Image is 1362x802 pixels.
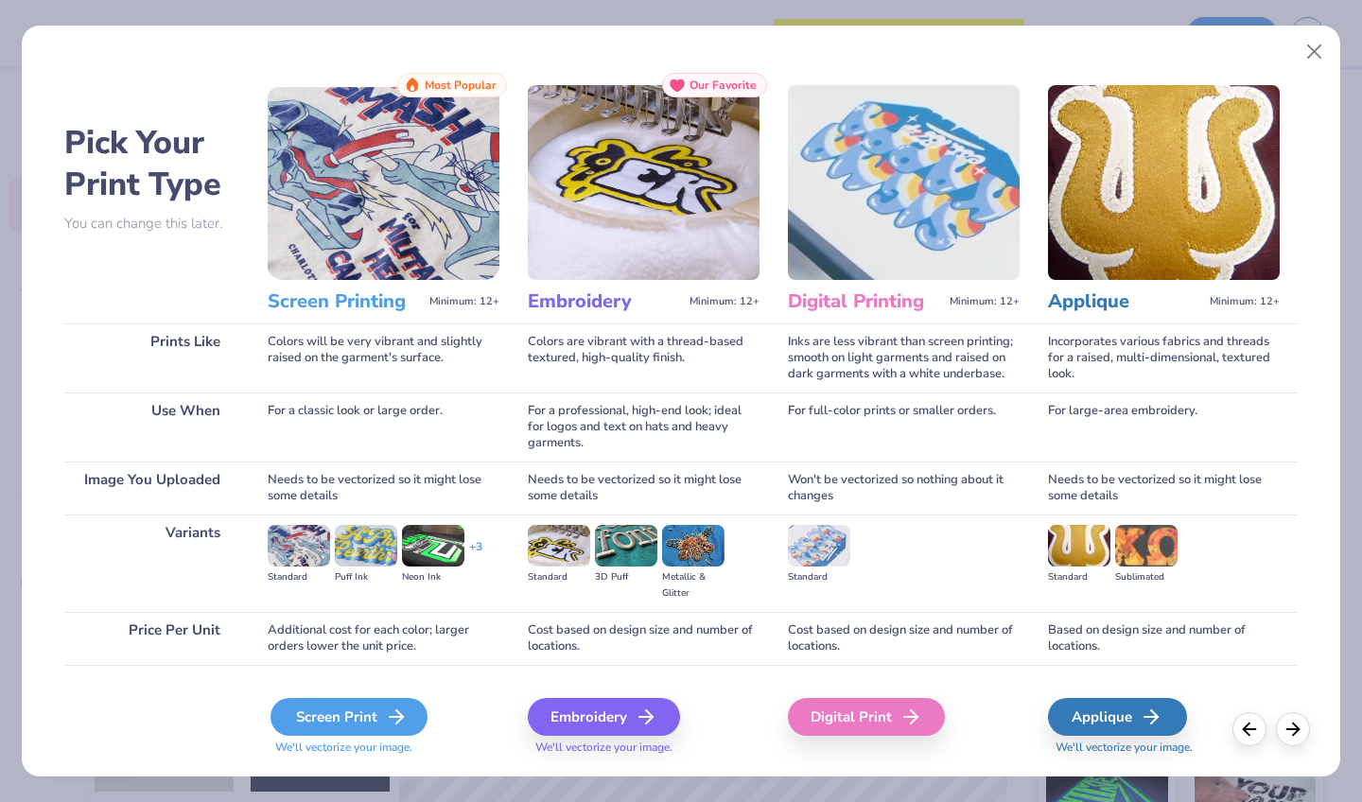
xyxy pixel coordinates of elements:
img: Standard [1048,525,1110,567]
span: Most Popular [425,78,497,92]
div: Price Per Unit [64,612,239,665]
img: Digital Printing [788,85,1020,280]
div: Screen Print [271,698,428,736]
img: Metallic & Glitter [662,525,725,567]
div: Needs to be vectorized so it might lose some details [268,462,499,514]
div: Puff Ink [335,569,397,585]
div: Standard [1048,569,1110,585]
div: Additional cost for each color; larger orders lower the unit price. [268,612,499,665]
img: Neon Ink [402,525,464,567]
div: Cost based on design size and number of locations. [788,612,1020,665]
span: Minimum: 12+ [429,295,499,308]
div: Based on design size and number of locations. [1048,612,1280,665]
span: We'll vectorize your image. [1048,740,1280,756]
div: Colors are vibrant with a thread-based textured, high-quality finish. [528,323,760,392]
div: Needs to be vectorized so it might lose some details [1048,462,1280,514]
h2: Pick Your Print Type [64,122,239,205]
div: For a professional, high-end look; ideal for logos and text on hats and heavy garments. [528,392,760,462]
img: Puff Ink [335,525,397,567]
div: For large-area embroidery. [1048,392,1280,462]
img: Applique [1048,85,1280,280]
span: Our Favorite [690,78,757,92]
div: For full-color prints or smaller orders. [788,392,1020,462]
h3: Applique [1048,289,1202,314]
div: Colors will be very vibrant and slightly raised on the garment's surface. [268,323,499,392]
div: Neon Ink [402,569,464,585]
div: Applique [1048,698,1187,736]
img: Standard [268,525,330,567]
div: Incorporates various fabrics and threads for a raised, multi-dimensional, textured look. [1048,323,1280,392]
img: Sublimated [1115,525,1178,567]
img: Screen Printing [268,85,499,280]
span: We'll vectorize your image. [528,740,760,756]
img: Standard [528,525,590,567]
div: Sublimated [1115,569,1178,585]
div: Prints Like [64,323,239,392]
div: Variants [64,514,239,612]
div: + 3 [469,539,482,571]
div: 3D Puff [595,569,657,585]
div: Standard [268,569,330,585]
h3: Digital Printing [788,289,942,314]
div: Metallic & Glitter [662,569,725,601]
div: Standard [528,569,590,585]
span: Minimum: 12+ [950,295,1020,308]
h3: Screen Printing [268,289,422,314]
img: Embroidery [528,85,760,280]
div: Standard [788,569,850,585]
span: Minimum: 12+ [690,295,760,308]
button: Close [1297,34,1333,70]
div: For a classic look or large order. [268,392,499,462]
img: Standard [788,525,850,567]
h3: Embroidery [528,289,682,314]
span: Minimum: 12+ [1210,295,1280,308]
img: 3D Puff [595,525,657,567]
div: Won't be vectorized so nothing about it changes [788,462,1020,514]
div: Inks are less vibrant than screen printing; smooth on light garments and raised on dark garments ... [788,323,1020,392]
div: Embroidery [528,698,680,736]
div: Image You Uploaded [64,462,239,514]
span: We'll vectorize your image. [268,740,499,756]
div: Needs to be vectorized so it might lose some details [528,462,760,514]
p: You can change this later. [64,216,239,232]
div: Digital Print [788,698,945,736]
div: Cost based on design size and number of locations. [528,612,760,665]
div: Use When [64,392,239,462]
